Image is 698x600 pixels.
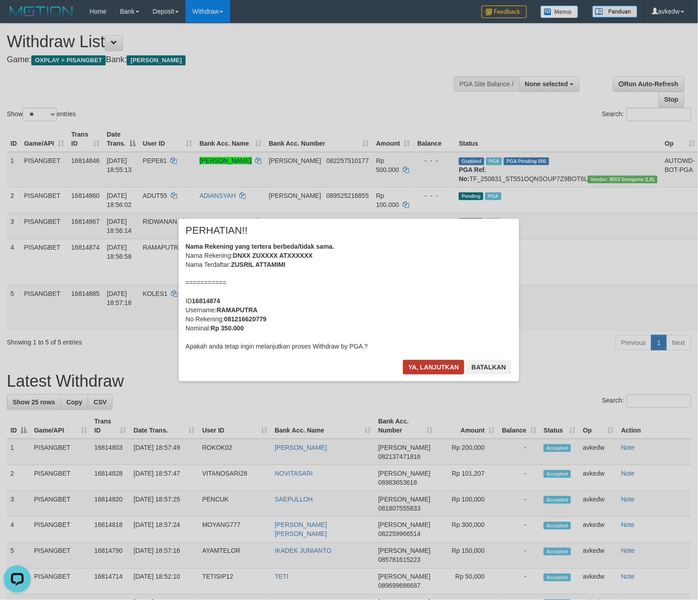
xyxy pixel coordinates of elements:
[466,360,511,374] button: Batalkan
[233,252,313,259] b: DNXX ZUXXXX ATXXXXXX
[211,325,244,332] b: Rp 350.000
[192,297,220,305] b: 16814874
[403,360,465,374] button: Ya, lanjutkan
[216,306,257,314] b: RAMAPUTRA
[186,226,248,235] span: PERHATIAN!!
[4,4,31,31] button: Open LiveChat chat widget
[186,243,334,250] b: Nama Rekening yang tertera berbeda/tidak sama.
[231,261,285,268] b: ZUSRIL ATTAMIMI
[224,315,266,323] b: 081216620779
[186,242,512,351] div: Nama Rekening: Nama Terdaftar: =========== ID Username: No Rekening: Nominal: Apakah anda tetap i...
